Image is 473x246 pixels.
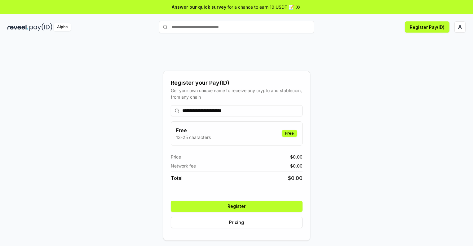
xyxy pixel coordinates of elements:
[7,23,28,31] img: reveel_dark
[228,4,294,10] span: for a chance to earn 10 USDT 📝
[171,78,303,87] div: Register your Pay(ID)
[171,174,183,182] span: Total
[29,23,52,31] img: pay_id
[172,4,226,10] span: Answer our quick survey
[282,130,297,137] div: Free
[171,87,303,100] div: Get your own unique name to receive any crypto and stablecoin, from any chain
[171,154,181,160] span: Price
[405,21,449,33] button: Register Pay(ID)
[288,174,303,182] span: $ 0.00
[290,154,303,160] span: $ 0.00
[171,217,303,228] button: Pricing
[290,163,303,169] span: $ 0.00
[176,134,211,141] p: 13-25 characters
[54,23,71,31] div: Alpha
[171,201,303,212] button: Register
[171,163,196,169] span: Network fee
[176,127,211,134] h3: Free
